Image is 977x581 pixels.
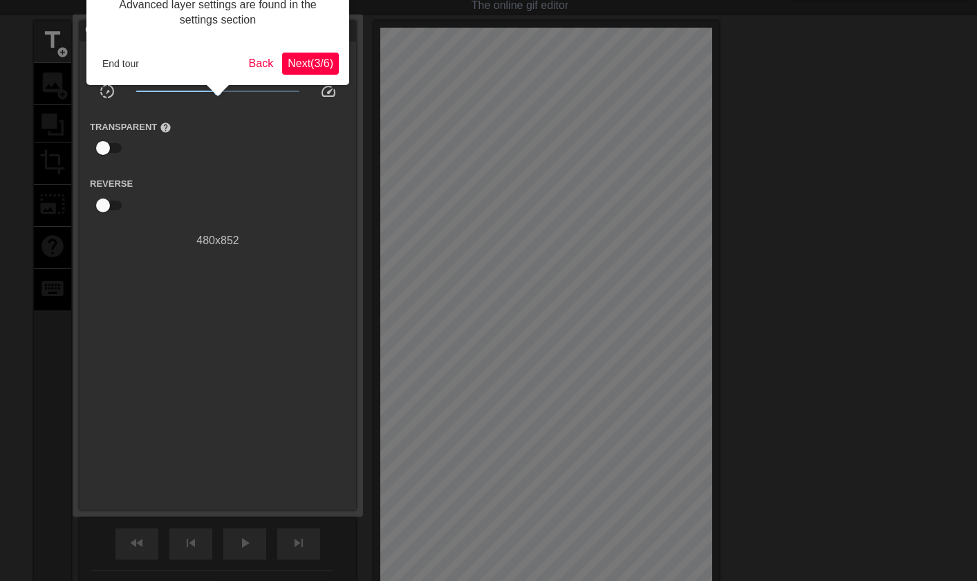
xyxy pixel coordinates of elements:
div: 480 x 852 [80,232,356,249]
label: Reverse [90,177,133,191]
span: Next ( 3 / 6 ) [288,57,333,69]
button: Back [243,53,279,75]
span: play_arrow [236,535,253,551]
button: End tour [97,53,145,74]
span: add_circle [57,46,68,58]
span: help [160,122,171,133]
label: Transparent [90,120,171,134]
div: Gif Settings [80,21,356,41]
button: Next [282,53,339,75]
span: skip_previous [183,535,199,551]
span: fast_rewind [129,535,145,551]
span: skip_next [290,535,307,551]
span: title [39,27,66,53]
